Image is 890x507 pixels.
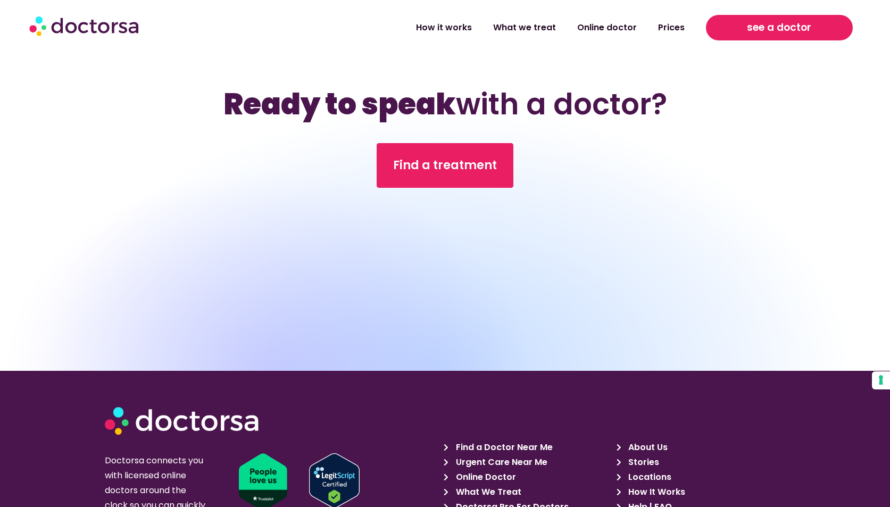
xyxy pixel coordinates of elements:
span: What We Treat [453,485,521,500]
span: Online Doctor [453,470,516,485]
a: see a doctor [706,15,853,40]
span: Urgent Care Near Me [453,455,547,470]
a: Find a Doctor Near Me [444,440,610,455]
a: What we treat [483,15,567,40]
a: Find a treatment [377,143,513,188]
span: How It Works [626,485,685,500]
a: Prices [647,15,695,40]
span: About Us [626,440,668,455]
a: How It Works [617,485,783,500]
span: Find a Doctor Near Me [453,440,553,455]
a: Online doctor [567,15,647,40]
a: Online Doctor [444,470,610,485]
a: What We Treat [444,485,610,500]
a: How it works [405,15,483,40]
span: Stories [626,455,659,470]
b: Ready to speak [223,84,456,124]
a: About Us [617,440,783,455]
a: Urgent Care Near Me [444,455,610,470]
button: Your consent preferences for tracking technologies [872,371,890,389]
span: Locations [626,470,671,485]
nav: Menu [232,15,695,40]
span: see a doctor [747,19,811,36]
a: Stories [617,455,783,470]
span: Find a treatment [393,157,497,174]
a: Locations [617,470,783,485]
